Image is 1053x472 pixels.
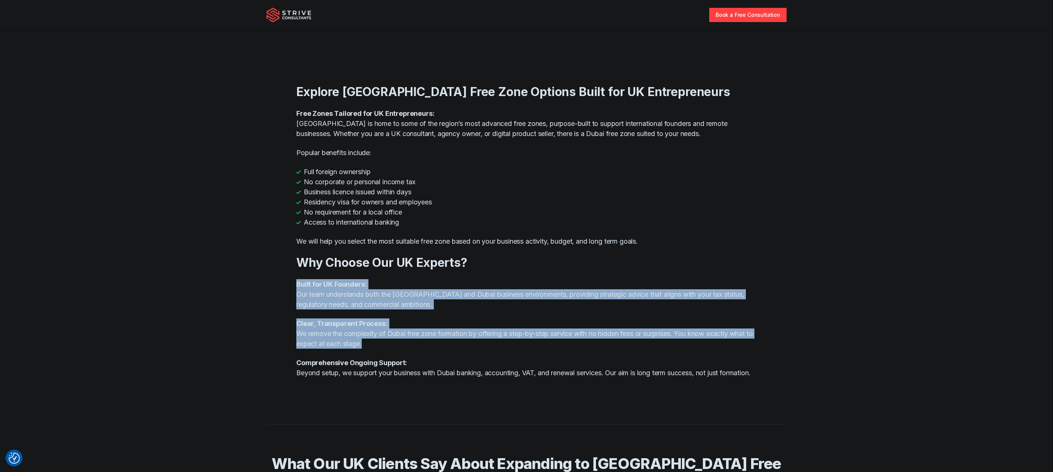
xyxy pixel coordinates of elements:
img: Strive Consultants [266,7,311,22]
li: Business licence issued within days [296,187,757,197]
li: Residency visa for owners and employees [296,197,757,207]
button: Consent Preferences [9,453,20,464]
a: Book a Free Consultation [709,8,787,22]
li: Full foreign ownership [296,167,757,177]
p: Popular benefits include: [296,148,757,158]
li: No corporate or personal income tax [296,177,757,187]
strong: Clear, Transparent Process: [296,320,387,327]
img: Revisit consent button [9,453,20,464]
strong: Comprehensive Ongoing Support: [296,359,407,367]
p: We will help you select the most suitable free zone based on your business activity, budget, and ... [296,236,757,246]
li: Access to international banking [296,217,757,227]
p: Beyond setup, we support your business with Dubai banking, accounting, VAT, and renewal services.... [296,358,757,378]
h3: Why Choose Our UK Experts? [296,255,757,270]
p: [GEOGRAPHIC_DATA] is home to some of the region’s most advanced free zones, purpose-built to supp... [296,108,757,139]
strong: Built for UK Founders: [296,280,367,288]
p: Our team understands both the [GEOGRAPHIC_DATA] and Dubai business environments, providing strate... [296,279,757,309]
h3: Explore [GEOGRAPHIC_DATA] Free Zone Options Built for UK Entrepreneurs [296,84,757,99]
li: No requirement for a local office [296,207,757,217]
p: We remove the complexity of Dubai free zone formation by offering a step-by-step service with no ... [296,318,757,349]
strong: Free Zones Tailored for UK Entrepreneurs: [296,109,434,117]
